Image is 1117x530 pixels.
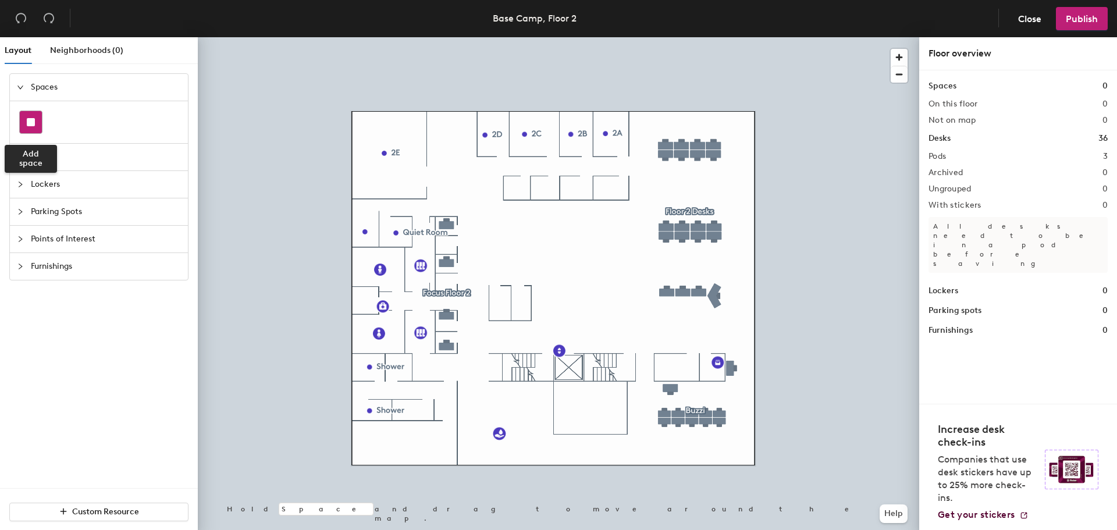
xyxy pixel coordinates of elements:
button: Publish [1056,7,1108,30]
p: Companies that use desk stickers have up to 25% more check-ins. [938,453,1038,504]
h4: Increase desk check-ins [938,423,1038,449]
a: Get your stickers [938,509,1029,521]
span: Neighborhoods (0) [50,45,123,55]
span: Publish [1066,13,1098,24]
span: Parking Spots [31,198,181,225]
span: Custom Resource [72,507,139,517]
h2: 3 [1103,152,1108,161]
h1: Lockers [929,284,958,297]
span: collapsed [17,181,24,188]
h2: Not on map [929,116,976,125]
h2: Ungrouped [929,184,972,194]
h2: 0 [1102,99,1108,109]
img: Sticker logo [1045,450,1098,489]
h1: 36 [1098,132,1108,145]
h1: 0 [1102,324,1108,337]
span: Layout [5,45,31,55]
h1: Spaces [929,80,956,93]
h1: Parking spots [929,304,981,317]
span: Spaces [31,74,181,101]
h1: 0 [1102,284,1108,297]
h2: 0 [1102,201,1108,210]
button: Redo (⌘ + ⇧ + Z) [37,7,61,30]
span: Points of Interest [31,226,181,252]
h1: 0 [1102,80,1108,93]
span: collapsed [17,208,24,215]
button: Add space [19,111,42,134]
button: Help [880,504,908,523]
h2: 0 [1102,184,1108,194]
span: expanded [17,84,24,91]
h1: Desks [929,132,951,145]
span: collapsed [17,236,24,243]
button: Undo (⌘ + Z) [9,7,33,30]
span: Lockers [31,171,181,198]
span: Desks [31,144,181,170]
button: Close [1008,7,1051,30]
button: Custom Resource [9,503,188,521]
h1: 0 [1102,304,1108,317]
div: Base Camp, Floor 2 [493,11,577,26]
span: Get your stickers [938,509,1015,520]
div: Floor overview [929,47,1108,61]
span: Close [1018,13,1041,24]
h2: Archived [929,168,963,177]
h2: On this floor [929,99,978,109]
h2: 0 [1102,168,1108,177]
h2: Pods [929,152,946,161]
h2: 0 [1102,116,1108,125]
h1: Furnishings [929,324,973,337]
span: Furnishings [31,253,181,280]
h2: With stickers [929,201,981,210]
p: All desks need to be in a pod before saving [929,217,1108,273]
span: collapsed [17,263,24,270]
span: collapsed [17,154,24,161]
